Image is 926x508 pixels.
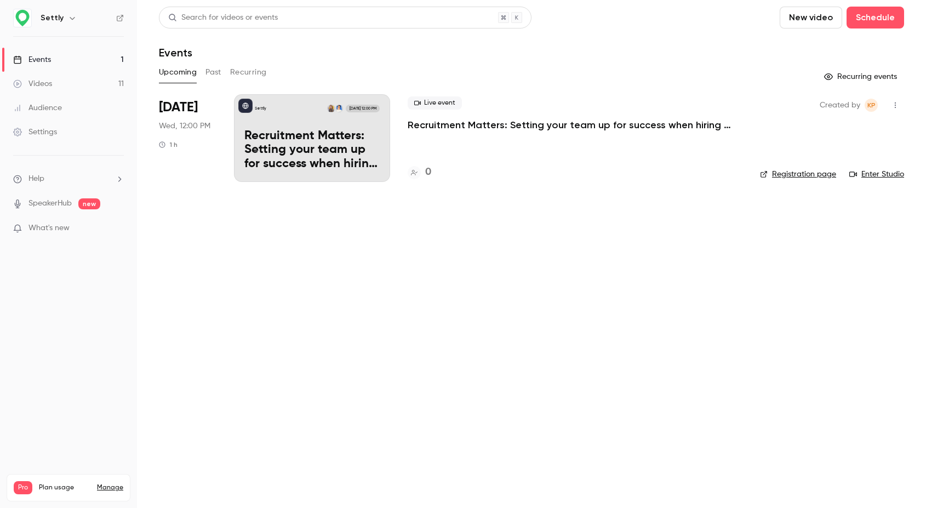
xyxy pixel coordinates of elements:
div: Sep 24 Wed, 12:00 PM (Europe/Amsterdam) [159,94,216,182]
div: Videos [13,78,52,89]
a: Recruitment Matters: Setting your team up for success when hiring internationallySettlySandra Saz... [234,94,390,182]
p: Recruitment Matters: Setting your team up for success when hiring internationally [244,129,380,172]
iframe: Noticeable Trigger [111,224,124,233]
button: New video [780,7,842,28]
span: Wed, 12:00 PM [159,121,210,132]
a: Registration page [760,169,836,180]
span: KP [867,99,876,112]
div: 1 h [159,140,178,149]
a: SpeakerHub [28,198,72,209]
span: new [78,198,100,209]
span: [DATE] 12:00 PM [346,105,379,112]
div: Search for videos or events [168,12,278,24]
a: Manage [97,483,123,492]
span: Kimo Paula [865,99,878,112]
button: Recurring events [819,68,904,85]
div: Events [13,54,51,65]
span: Pro [14,481,32,494]
span: Help [28,173,44,185]
h6: Settly [41,13,64,24]
span: Live event [408,96,462,110]
li: help-dropdown-opener [13,173,124,185]
button: Upcoming [159,64,197,81]
a: Enter Studio [849,169,904,180]
span: What's new [28,222,70,234]
div: Audience [13,102,62,113]
span: [DATE] [159,99,198,116]
a: 0 [408,165,431,180]
h1: Events [159,46,192,59]
a: Recruitment Matters: Setting your team up for success when hiring internationally [408,118,736,132]
span: Plan usage [39,483,90,492]
button: Schedule [847,7,904,28]
span: Created by [820,99,860,112]
h4: 0 [425,165,431,180]
div: Settings [13,127,57,138]
button: Recurring [230,64,267,81]
img: Sandra Sazdov [335,105,343,112]
img: Settly [14,9,31,27]
button: Past [205,64,221,81]
img: Erika Barbato [327,105,335,112]
p: Settly [255,106,266,111]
